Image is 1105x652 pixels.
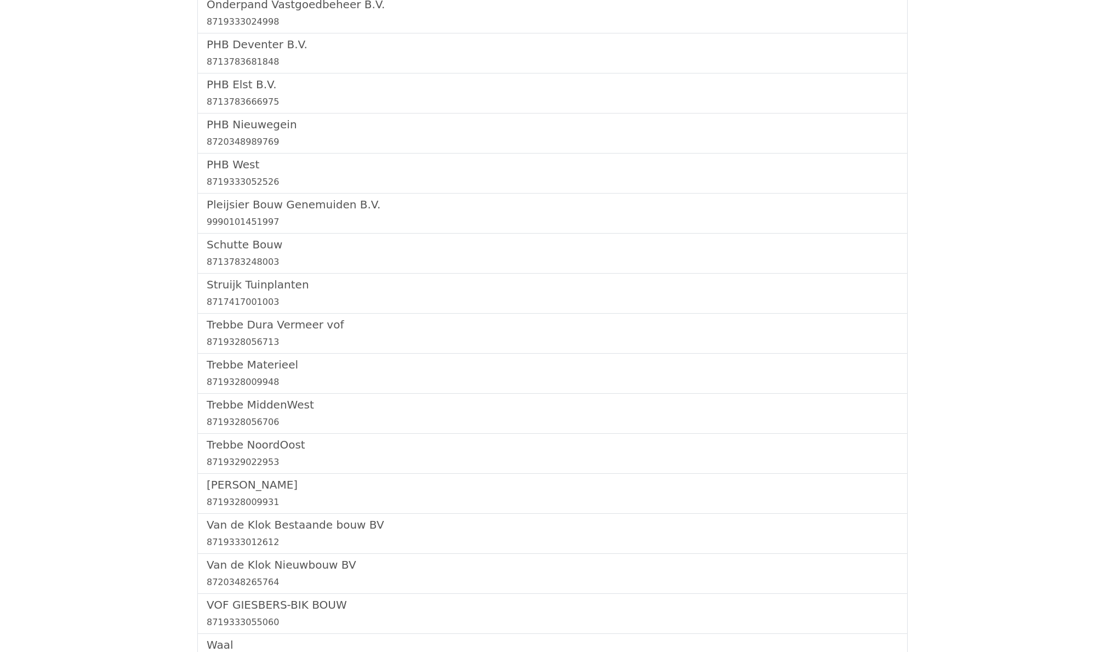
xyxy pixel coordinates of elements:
div: 9990101451997 [207,216,898,229]
div: 8719333012612 [207,536,898,549]
div: 8719333052526 [207,175,898,189]
h5: PHB Nieuwegein [207,118,898,131]
h5: Trebbe Materieel [207,358,898,371]
h5: VOF GIESBERS-BIK BOUW [207,598,898,611]
h5: PHB Deventer B.V. [207,38,898,51]
a: PHB Deventer B.V.8713783681848 [207,38,898,69]
a: Trebbe Materieel8719328009948 [207,358,898,389]
div: 8720348265764 [207,576,898,589]
a: Trebbe Dura Vermeer vof8719328056713 [207,318,898,349]
h5: Waal [207,638,898,651]
a: PHB Nieuwegein8720348989769 [207,118,898,149]
h5: PHB Elst B.V. [207,78,898,91]
div: 8719329022953 [207,456,898,469]
div: 8719333024998 [207,15,898,29]
h5: PHB West [207,158,898,171]
a: Trebbe NoordOost8719329022953 [207,438,898,469]
a: Pleijsier Bouw Genemuiden B.V.9990101451997 [207,198,898,229]
a: VOF GIESBERS-BIK BOUW8719333055060 [207,598,898,629]
a: Van de Klok Bestaande bouw BV8719333012612 [207,518,898,549]
h5: Trebbe MiddenWest [207,398,898,411]
a: Schutte Bouw8713783248003 [207,238,898,269]
h5: Van de Klok Nieuwbouw BV [207,558,898,571]
h5: Schutte Bouw [207,238,898,251]
div: 8719328056706 [207,416,898,429]
div: 8719328056713 [207,336,898,349]
div: 8719328009931 [207,496,898,509]
div: 8719328009948 [207,376,898,389]
div: 8713783666975 [207,95,898,109]
a: Trebbe MiddenWest8719328056706 [207,398,898,429]
div: 8719333055060 [207,616,898,629]
a: [PERSON_NAME]8719328009931 [207,478,898,509]
h5: Pleijsier Bouw Genemuiden B.V. [207,198,898,211]
a: PHB West8719333052526 [207,158,898,189]
h5: Van de Klok Bestaande bouw BV [207,518,898,531]
div: 8713783248003 [207,256,898,269]
h5: Struijk Tuinplanten [207,278,898,291]
a: PHB Elst B.V.8713783666975 [207,78,898,109]
div: 8720348989769 [207,135,898,149]
a: Van de Klok Nieuwbouw BV8720348265764 [207,558,898,589]
div: 8713783681848 [207,55,898,69]
h5: [PERSON_NAME] [207,478,898,491]
div: 8717417001003 [207,296,898,309]
a: Struijk Tuinplanten8717417001003 [207,278,898,309]
h5: Trebbe Dura Vermeer vof [207,318,898,331]
h5: Trebbe NoordOost [207,438,898,451]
